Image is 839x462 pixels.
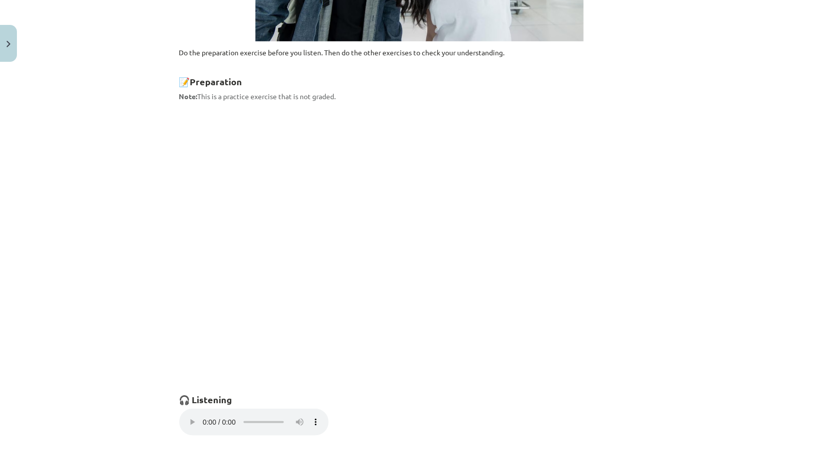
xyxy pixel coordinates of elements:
audio: Your browser does not support the audio element. [179,409,329,436]
img: icon-close-lesson-0947bae3869378f0d4975bcd49f059093ad1ed9edebbc8119c70593378902aed.svg [6,41,10,47]
h2: 📝 [179,64,660,88]
strong: Preparation [190,76,242,87]
span: This is a practice exercise that is not graded. [179,92,336,101]
p: Do the preparation exercise before you listen. Then do the other exercises to check your understa... [179,47,660,58]
strong: 🎧 Listening [179,394,233,405]
strong: Note: [179,92,198,101]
